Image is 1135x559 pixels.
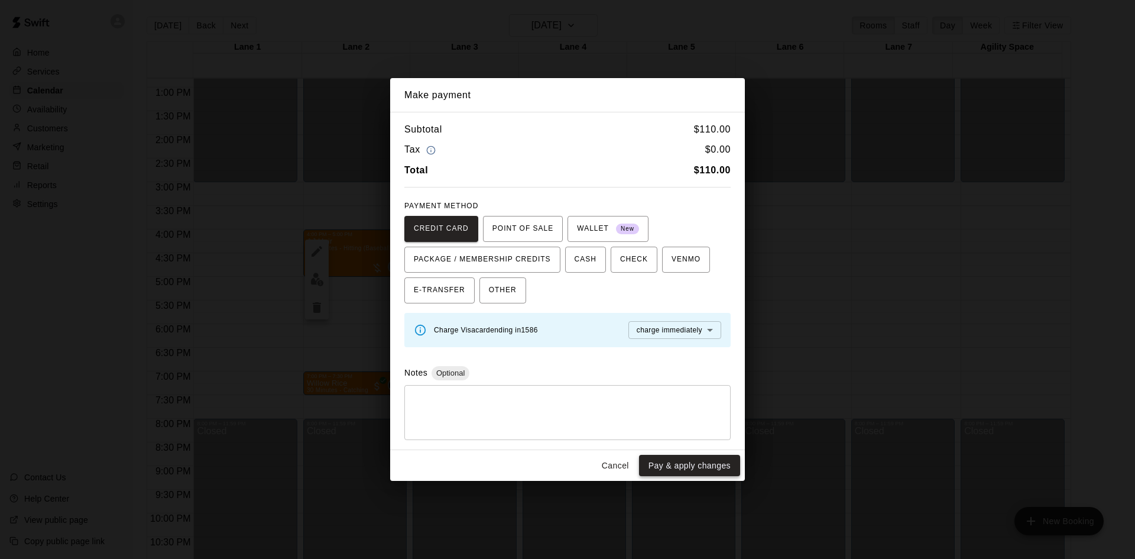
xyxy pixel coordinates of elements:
[414,281,465,300] span: E-TRANSFER
[577,219,639,238] span: WALLET
[492,219,553,238] span: POINT OF SALE
[637,326,702,334] span: charge immediately
[565,247,606,273] button: CASH
[694,122,731,137] h6: $ 110.00
[620,250,648,269] span: CHECK
[404,202,478,210] span: PAYMENT METHOD
[404,165,428,175] b: Total
[390,78,745,112] h2: Make payment
[596,455,634,477] button: Cancel
[672,250,701,269] span: VENMO
[567,216,648,242] button: WALLET New
[404,142,439,158] h6: Tax
[434,326,538,334] span: Charge Visa card ending in 1586
[611,247,657,273] button: CHECK
[694,165,731,175] b: $ 110.00
[483,216,563,242] button: POINT OF SALE
[404,277,475,303] button: E-TRANSFER
[575,250,596,269] span: CASH
[616,221,639,237] span: New
[479,277,526,303] button: OTHER
[662,247,710,273] button: VENMO
[404,122,442,137] h6: Subtotal
[414,219,469,238] span: CREDIT CARD
[404,368,427,377] label: Notes
[705,142,731,158] h6: $ 0.00
[432,369,469,377] span: Optional
[639,455,740,477] button: Pay & apply changes
[414,250,551,269] span: PACKAGE / MEMBERSHIP CREDITS
[404,216,478,242] button: CREDIT CARD
[489,281,517,300] span: OTHER
[404,247,560,273] button: PACKAGE / MEMBERSHIP CREDITS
